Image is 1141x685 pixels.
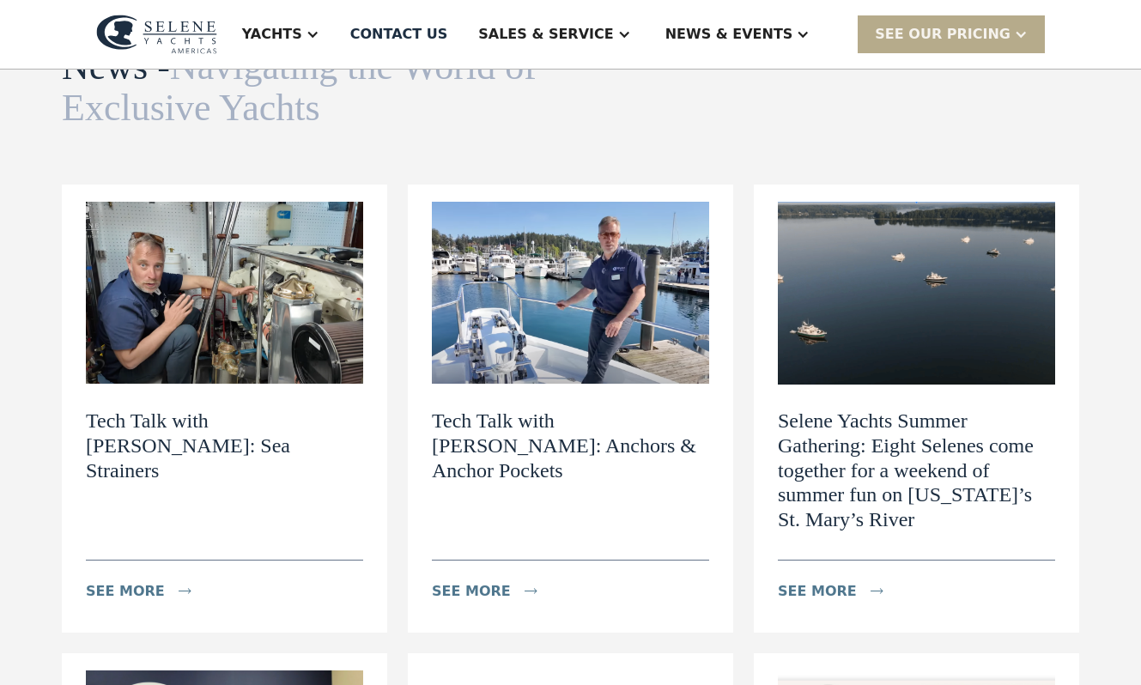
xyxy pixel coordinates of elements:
div: SEE Our Pricing [858,15,1045,52]
div: see more [432,581,511,602]
img: icon [525,588,537,594]
div: SEE Our Pricing [875,24,1011,45]
h1: News - [62,46,558,130]
div: see more [778,581,857,602]
span: Navigating the World of Exclusive Yachts [62,45,537,129]
a: Tech Talk with Dylan: Anchors & Anchor PocketsTech Talk with [PERSON_NAME]: Anchors & Anchor Pock... [408,185,733,633]
h2: Tech Talk with [PERSON_NAME]: Sea Strainers [86,409,363,482]
img: Selene Yachts Summer Gathering: Eight Selenes come together for a weekend of summer fun on Maryla... [778,202,1055,385]
div: Sales & Service [478,24,613,45]
div: Contact US [350,24,448,45]
h2: Tech Talk with [PERSON_NAME]: Anchors & Anchor Pockets [432,409,709,482]
h2: Selene Yachts Summer Gathering: Eight Selenes come together for a weekend of summer fun on [US_ST... [778,409,1055,532]
img: Tech Talk with Dylan: Anchors & Anchor Pockets [432,202,709,385]
div: Yachts [242,24,302,45]
a: Selene Yachts Summer Gathering: Eight Selenes come together for a weekend of summer fun on Maryla... [754,185,1079,633]
div: News & EVENTS [665,24,793,45]
img: icon [179,588,191,594]
div: see more [86,581,165,602]
img: icon [871,588,883,594]
img: Tech Talk with Dylan: Sea Strainers [86,202,363,385]
img: logo [96,15,217,54]
a: Tech Talk with Dylan: Sea StrainersTech Talk with [PERSON_NAME]: Sea Strainerssee moreicon [62,185,387,633]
